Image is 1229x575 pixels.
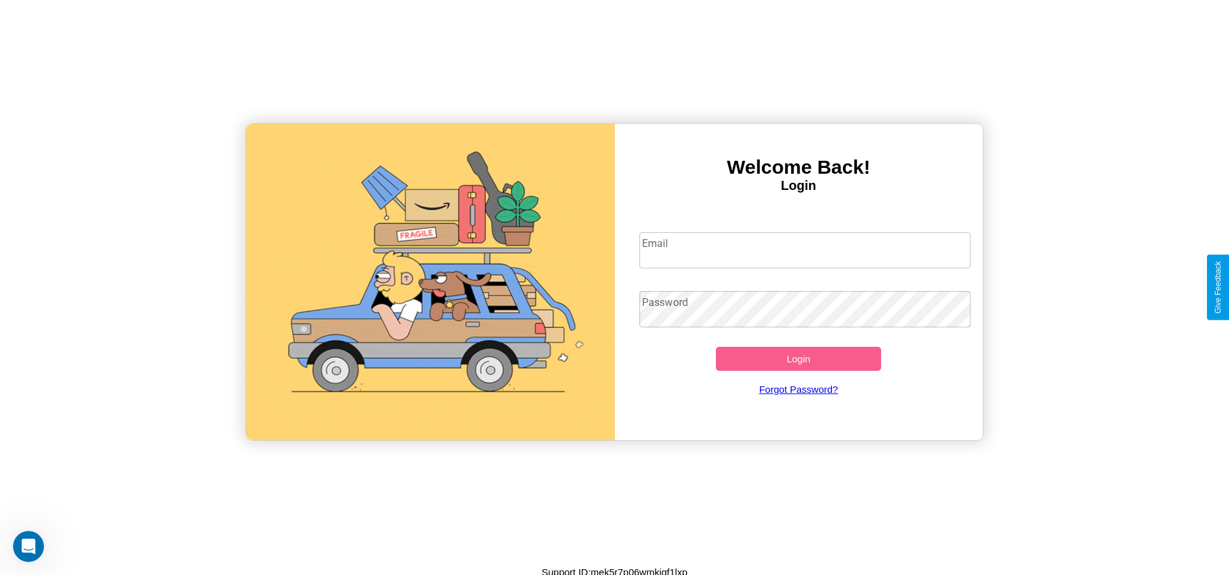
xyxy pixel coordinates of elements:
[13,531,44,562] iframe: Intercom live chat
[615,178,983,193] h4: Login
[633,371,964,408] a: Forgot Password?
[716,347,882,371] button: Login
[246,124,614,440] img: gif
[1213,261,1223,314] div: Give Feedback
[615,156,983,178] h3: Welcome Back!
